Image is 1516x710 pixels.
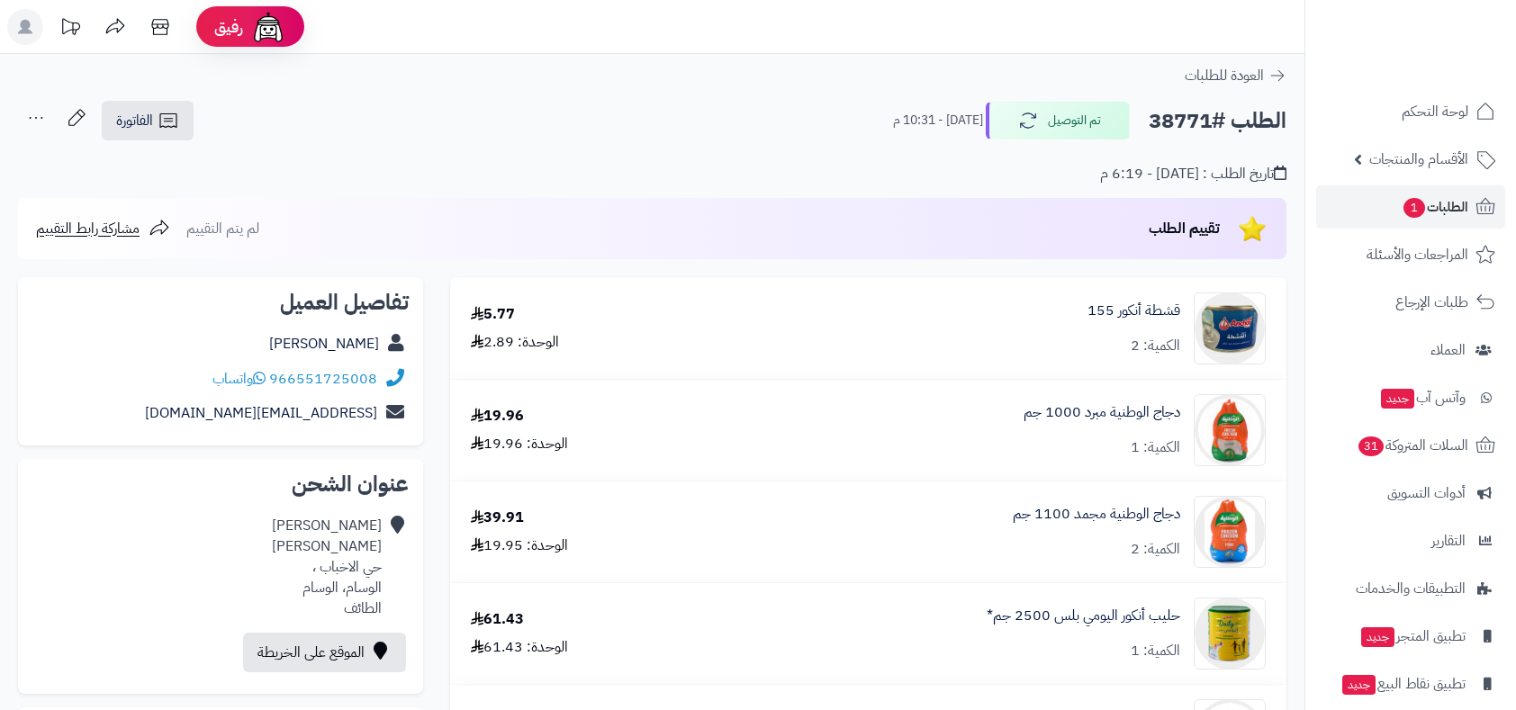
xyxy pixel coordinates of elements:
[1149,103,1286,139] h2: الطلب #38771
[272,516,382,618] div: [PERSON_NAME] [PERSON_NAME] حي الاخباب ، الوسام، الوسام الطائف
[269,368,377,390] a: 966551725008
[471,637,568,658] div: الوحدة: 61.43
[212,368,266,390] a: واتساب
[1149,218,1220,239] span: تقييم الطلب
[1395,290,1468,315] span: طلبات الإرجاع
[1316,615,1505,658] a: تطبيق المتجرجديد
[1316,185,1505,229] a: الطلبات1
[186,218,259,239] span: لم يتم التقييم
[1316,567,1505,610] a: التطبيقات والخدمات
[471,434,568,454] div: الوحدة: 19.96
[1387,481,1466,506] span: أدوات التسويق
[1024,402,1180,423] a: دجاج الوطنية مبرد 1000 جم
[1013,504,1180,525] a: دجاج الوطنية مجمد 1100 جم
[1403,197,1426,219] span: 1
[1358,436,1385,457] span: 31
[116,110,153,131] span: الفاتورة
[48,9,93,49] a: تحديثات المنصة
[1356,576,1466,601] span: التطبيقات والخدمات
[32,473,409,495] h2: عنوان الشحن
[1369,147,1468,172] span: الأقسام والمنتجات
[32,292,409,313] h2: تفاصيل العميل
[1316,662,1505,706] a: تطبيق نقاط البيعجديد
[1316,376,1505,419] a: وآتس آبجديد
[102,101,194,140] a: الفاتورة
[1316,328,1505,372] a: العملاء
[36,218,140,239] span: مشاركة رابط التقييم
[1185,65,1286,86] a: العودة للطلبات
[1357,433,1468,458] span: السلات المتروكة
[1316,472,1505,515] a: أدوات التسويق
[471,304,515,325] div: 5.77
[250,9,286,45] img: ai-face.png
[1430,337,1466,363] span: العملاء
[1340,671,1466,697] span: تطبيق نقاط البيع
[1316,519,1505,562] a: التقارير
[987,606,1180,626] a: حليب أنكور اليومي بلس 2500 جم*
[1359,624,1466,649] span: تطبيق المتجر
[1195,292,1265,364] img: 1666694634-a6aaf141-4c10-464d-bdbd-b7ecfd0b31bf-thumbnail-770x770%20(1)-90x90.png
[1402,99,1468,124] span: لوحة التحكم
[1195,598,1265,670] img: 1669287857-6287004292899-90x90.png
[1342,675,1376,695] span: جديد
[1195,394,1265,466] img: 1672079577-qRL3qWFEeOKCedIclae7Dtlqm8f91ultZLj2Cbdy-90x90.jpg
[1361,627,1394,647] span: جديد
[893,112,983,130] small: [DATE] - 10:31 م
[36,218,170,239] a: مشاركة رابط التقييم
[1316,281,1505,324] a: طلبات الإرجاع
[1131,437,1180,458] div: الكمية: 1
[1316,90,1505,133] a: لوحة التحكم
[1379,385,1466,410] span: وآتس آب
[1087,301,1180,321] a: قشطة أنكور 155
[1394,25,1499,63] img: logo-2.png
[269,333,379,355] a: [PERSON_NAME]
[1381,389,1414,409] span: جديد
[471,406,524,427] div: 19.96
[471,609,524,630] div: 61.43
[1367,242,1468,267] span: المراجعات والأسئلة
[471,508,524,528] div: 39.91
[1131,336,1180,356] div: الكمية: 2
[986,102,1130,139] button: تم التوصيل
[145,402,377,424] a: [EMAIL_ADDRESS][DOMAIN_NAME]
[214,16,243,38] span: رفيق
[471,332,559,353] div: الوحدة: 2.89
[1195,496,1265,568] img: 1666599192-resized_ahr0chm6ly9hc2hpywutynvja2v0lnmzlmv1lxdlc3qtmy5hbwf6b25hd3muy29tl3byb2r1y3rzl1...
[1131,641,1180,661] div: الكمية: 1
[1316,424,1505,467] a: السلات المتروكة31
[1402,194,1468,220] span: الطلبات
[243,633,406,672] a: الموقع على الخريطة
[1185,65,1264,86] span: العودة للطلبات
[1316,233,1505,276] a: المراجعات والأسئلة
[1431,528,1466,553] span: التقارير
[471,535,568,556] div: الوحدة: 19.95
[1100,164,1286,184] div: تاريخ الطلب : [DATE] - 6:19 م
[1131,539,1180,560] div: الكمية: 2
